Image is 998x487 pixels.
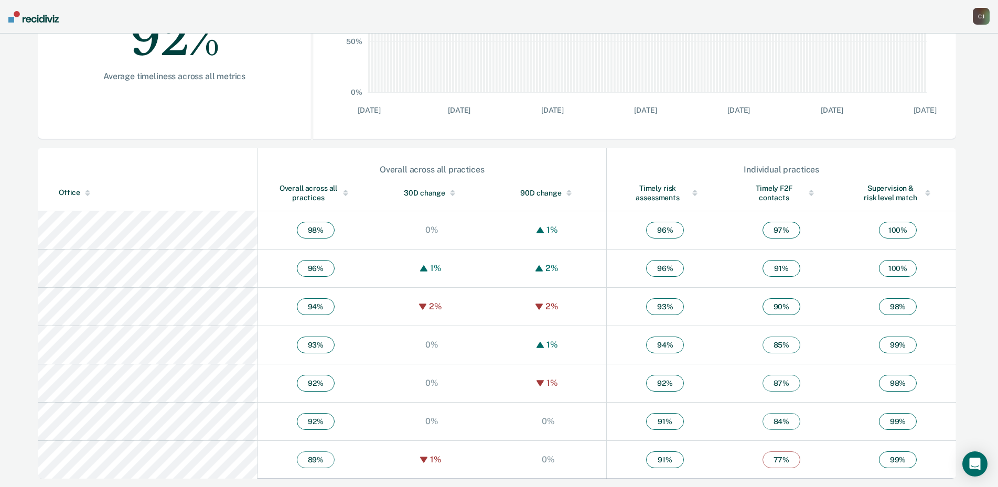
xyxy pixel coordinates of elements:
div: 1% [427,454,444,464]
span: 91 % [646,451,684,468]
th: Toggle SortBy [840,175,956,211]
span: 97 % [763,222,800,239]
text: [DATE] [448,106,470,114]
span: 91 % [646,413,684,430]
div: 1% [544,225,561,235]
div: 2% [543,301,561,311]
span: 100 % [879,260,917,277]
text: [DATE] [358,106,381,114]
div: Open Intercom Messenger [962,451,988,477]
span: 98 % [879,298,917,315]
div: 2% [543,263,561,273]
span: 96 % [646,222,684,239]
span: 98 % [297,222,335,239]
span: 87 % [763,375,800,392]
span: 93 % [297,337,335,353]
span: 91 % [763,260,800,277]
div: 1% [544,378,561,388]
span: 98 % [879,375,917,392]
div: 0% [539,454,557,464]
text: [DATE] [541,106,564,114]
th: Toggle SortBy [607,175,723,211]
text: [DATE] [727,106,750,114]
span: 85 % [763,337,800,353]
th: Toggle SortBy [374,175,490,211]
th: Toggle SortBy [38,175,257,211]
span: 92 % [297,413,335,430]
div: Timely risk assessments [628,183,702,202]
div: Individual practices [607,165,956,175]
div: Overall across all practices [278,183,353,202]
th: Toggle SortBy [723,175,840,211]
span: 99 % [879,451,917,468]
span: 99 % [879,413,917,430]
img: Recidiviz [8,11,59,23]
div: Overall across all practices [258,165,606,175]
span: 94 % [297,298,335,315]
div: 0% [539,416,557,426]
text: [DATE] [821,106,843,114]
div: 1% [427,263,444,273]
div: Average timeliness across all metrics [71,71,277,81]
div: 0% [423,340,441,350]
span: 89 % [297,451,335,468]
div: C J [973,8,990,25]
span: 99 % [879,337,917,353]
div: Office [59,188,253,197]
div: Supervision & risk level match [861,183,935,202]
text: [DATE] [635,106,657,114]
button: CJ [973,8,990,25]
span: 77 % [763,451,800,468]
text: [DATE] [914,106,937,114]
div: 90D change [511,188,586,198]
span: 93 % [646,298,684,315]
span: 100 % [879,222,917,239]
span: 96 % [297,260,335,277]
span: 96 % [646,260,684,277]
div: 2% [426,301,445,311]
span: 92 % [646,375,684,392]
div: 0% [423,416,441,426]
span: 92 % [297,375,335,392]
th: Toggle SortBy [490,175,607,211]
span: 94 % [646,337,684,353]
div: 0% [423,225,441,235]
th: Toggle SortBy [257,175,374,211]
div: 1% [544,340,561,350]
div: 0% [423,378,441,388]
div: 30D change [395,188,469,198]
div: Timely F2F contacts [744,183,819,202]
span: 90 % [763,298,800,315]
span: 84 % [763,413,800,430]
